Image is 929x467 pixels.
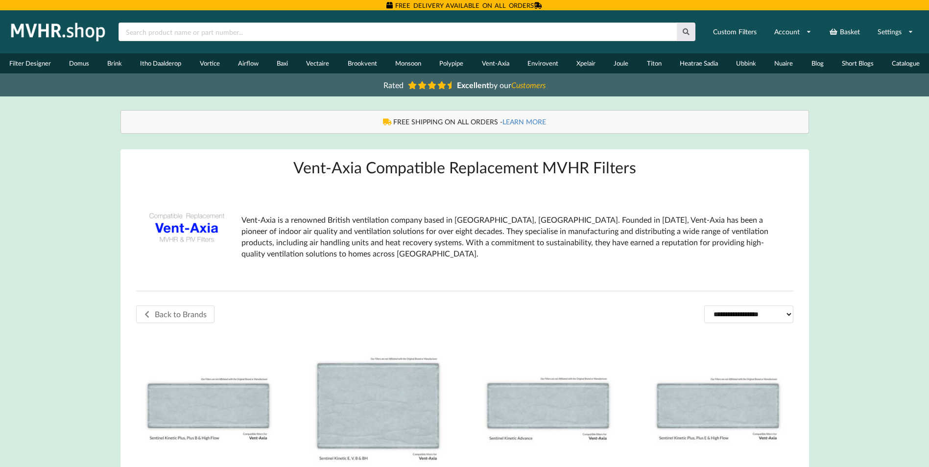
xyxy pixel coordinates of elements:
[883,53,929,73] a: Catalogue
[136,305,214,323] a: Back to Brands
[670,53,727,73] a: Heatrae Sadia
[297,53,338,73] a: Vectaire
[241,214,786,259] p: Vent-Axia is a renowned British ventilation company based in [GEOGRAPHIC_DATA], [GEOGRAPHIC_DATA]...
[268,53,297,73] a: Baxi
[386,53,430,73] a: Monsoon
[802,53,833,73] a: Blog
[502,117,546,126] a: LEARN MORE
[131,117,799,127] div: FREE SHIPPING ON ALL ORDERS -
[768,23,818,41] a: Account
[144,185,230,271] img: Vent-Axia-Compatible-Replacement-Filters.png
[7,20,110,44] img: mvhr.shop.png
[383,80,404,90] span: Rated
[338,53,386,73] a: Brookvent
[191,53,229,73] a: Vortice
[638,53,670,73] a: Titon
[457,80,546,90] span: by our
[707,23,763,41] a: Custom Filters
[727,53,765,73] a: Ubbink
[98,53,131,73] a: Brink
[518,53,567,73] a: Envirovent
[119,23,677,41] input: Search product name or part number...
[704,305,793,323] select: Shop order
[131,53,191,73] a: Itho Daalderop
[60,53,98,73] a: Domus
[567,53,604,73] a: Xpelair
[823,23,866,41] a: Basket
[229,53,267,73] a: Airflow
[377,77,553,93] a: Rated Excellentby ourCustomers
[871,23,920,41] a: Settings
[833,53,882,73] a: Short Blogs
[473,53,518,73] a: Vent-Axia
[605,53,638,73] a: Joule
[457,80,489,90] b: Excellent
[430,53,473,73] a: Polypipe
[136,157,793,177] h1: Vent-Axia Compatible Replacement MVHR Filters
[765,53,802,73] a: Nuaire
[511,80,546,90] i: Customers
